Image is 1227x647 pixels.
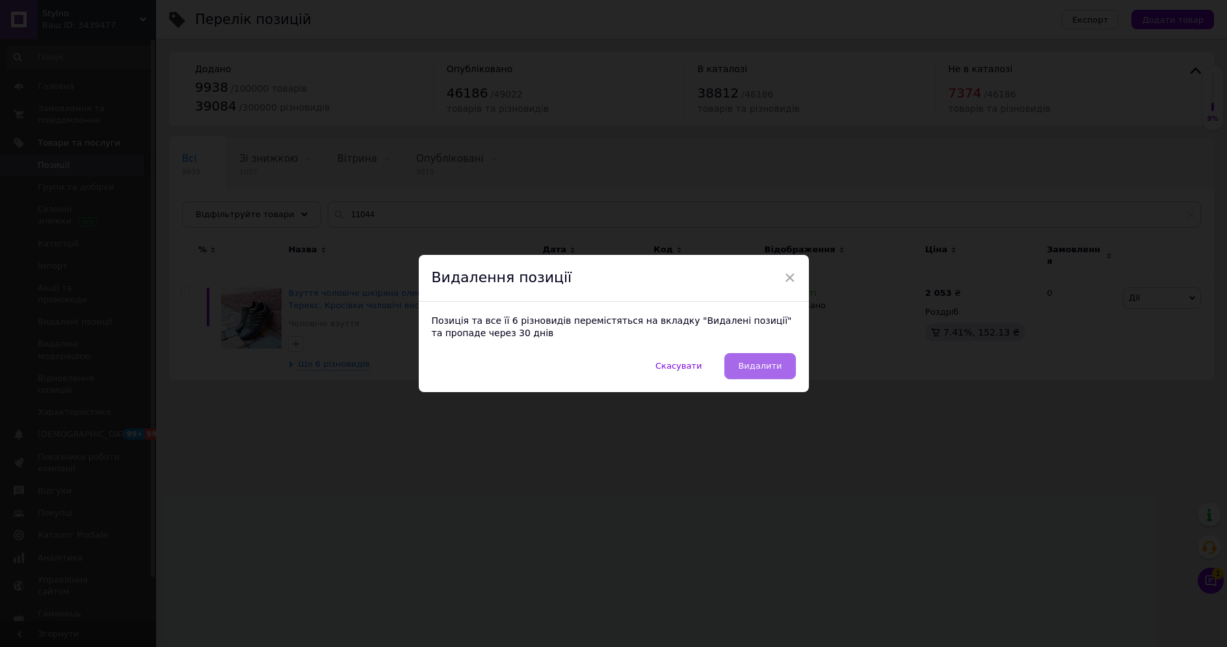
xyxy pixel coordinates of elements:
[738,361,782,371] span: Видалити
[432,315,792,339] span: Позиція та все її 6 різновидів перемістяться на вкладку "Видалені позиції" та пропаде через 30 днів
[655,361,702,371] span: Скасувати
[724,353,795,379] button: Видалити
[642,353,715,379] button: Скасувати
[432,269,572,285] span: Видалення позиції
[784,267,796,289] span: ×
